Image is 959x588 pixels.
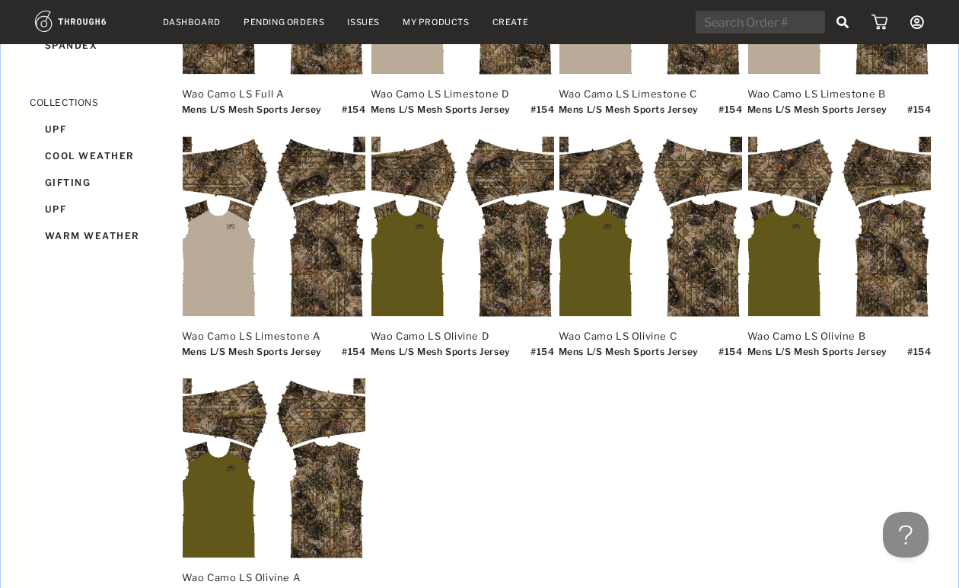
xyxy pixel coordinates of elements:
[182,104,322,126] div: Mens L/S Mesh Sports Jersey
[559,346,699,369] div: Mens L/S Mesh Sports Jersey
[30,196,170,222] div: upf
[530,346,554,369] div: # 154
[747,88,930,100] div: Wao Camo LS Limestone B
[559,136,742,318] img: 26bf1a3b-2364-4bad-b38c-0b941d63a0b4-XS.jpg
[371,104,511,126] div: Mens L/S Mesh Sports Jersey
[747,104,887,126] div: Mens L/S Mesh Sports Jersey
[403,17,470,27] a: My Products
[182,330,365,342] div: Wao Camo LS Limestone A
[718,346,742,369] div: # 154
[244,17,324,27] a: Pending Orders
[182,571,365,583] div: Wao Camo LS Olivine A
[342,104,365,126] div: # 154
[30,116,170,142] div: upf
[371,136,554,318] img: d4dd806a-c72c-43ee-b22d-e5c783836c60-XS.jpg
[30,142,170,169] div: cool weather
[883,512,929,558] iframe: Help Scout Beacon - Open
[492,17,529,27] a: Create
[559,330,741,342] div: Wao Camo LS Olivine C
[371,330,553,342] div: Wao Camo LS Olivine D
[30,222,170,249] div: warm weather
[163,17,221,27] a: Dashboard
[747,330,930,342] div: Wao Camo LS Olivine B
[30,169,170,196] div: gifting
[30,97,170,108] div: COLLECTIONS
[718,104,742,126] div: # 154
[907,346,931,369] div: # 154
[696,11,825,34] input: Search Order #
[183,136,365,318] img: 57a17190-a5c0-4369-83f4-963972372576-XS.jpg
[30,32,170,59] div: spandex
[182,346,322,369] div: Mens L/S Mesh Sports Jersey
[371,346,511,369] div: Mens L/S Mesh Sports Jersey
[907,104,931,126] div: # 154
[342,346,365,369] div: # 154
[747,346,887,369] div: Mens L/S Mesh Sports Jersey
[35,11,140,32] img: logo.1c10ca64.svg
[748,136,931,318] img: 56010ab6-c650-4691-b79c-b481fd5ce7cc-XS.jpg
[559,104,699,126] div: Mens L/S Mesh Sports Jersey
[182,88,365,100] div: Wao Camo LS Full A
[871,14,887,30] img: icon_cart.dab5cea1.svg
[347,17,380,27] a: Issues
[530,104,554,126] div: # 154
[183,378,365,559] img: a87ece91-d23e-46ea-b364-3ca54297f56b-XS.jpg
[559,88,741,100] div: Wao Camo LS Limestone C
[371,88,553,100] div: Wao Camo LS Limestone D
